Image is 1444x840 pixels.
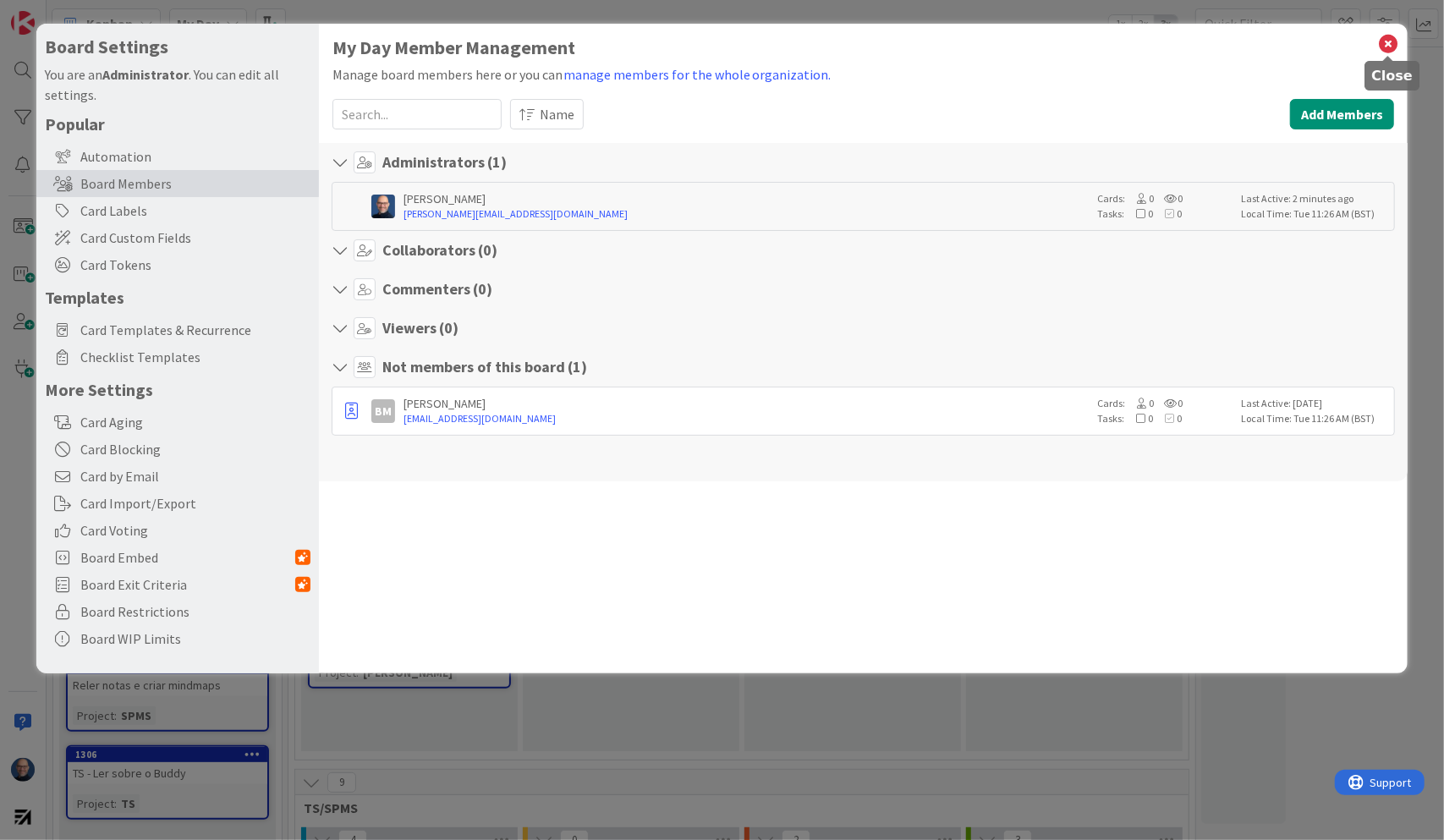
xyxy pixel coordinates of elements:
[36,170,319,197] div: Board Members
[540,104,574,124] span: Name
[371,195,395,218] img: Fg
[1097,191,1233,206] div: Cards:
[80,520,310,541] span: Card Voting
[473,279,492,299] span: ( 0 )
[1241,206,1389,222] div: Local Time: Tue 11:26 AM (BST)
[36,625,319,652] div: Board WIP Limits
[80,347,310,367] span: Checklist Templates
[36,490,319,517] div: Card Import/Export
[1097,396,1233,411] div: Cards:
[382,280,492,299] h4: Commenters
[80,320,310,340] span: Card Templates & Recurrence
[45,64,310,105] div: You are an . You can edit all settings.
[382,319,458,338] h4: Viewers
[404,411,1090,426] a: [EMAIL_ADDRESS][DOMAIN_NAME]
[382,153,507,172] h4: Administrators
[80,255,310,275] span: Card Tokens
[332,37,1395,58] h1: My Day Member Management
[36,143,319,170] div: Automation
[1290,99,1394,129] button: Add Members
[1241,191,1389,206] div: Last Active: 2 minutes ago
[102,66,189,83] b: Administrator
[1153,412,1182,425] span: 0
[45,379,310,400] h5: More Settings
[404,396,1090,411] div: [PERSON_NAME]
[1124,412,1153,425] span: 0
[1241,411,1389,426] div: Local Time: Tue 11:26 AM (BST)
[510,99,584,129] button: Name
[1125,192,1154,205] span: 0
[487,152,507,172] span: ( 1 )
[80,547,295,568] span: Board Embed
[80,228,310,248] span: Card Custom Fields
[1241,396,1389,411] div: Last Active: [DATE]
[563,63,832,85] button: manage members for the whole organization.
[382,358,587,376] h4: Not members of this board
[404,191,1090,206] div: [PERSON_NAME]
[36,197,319,224] div: Card Labels
[45,113,310,135] h5: Popular
[36,409,319,436] div: Card Aging
[1153,207,1182,220] span: 0
[1154,192,1183,205] span: 0
[382,241,497,260] h4: Collaborators
[80,466,310,486] span: Card by Email
[80,601,310,622] span: Board Restrictions
[371,399,395,423] div: BM
[1124,207,1153,220] span: 0
[80,574,295,595] span: Board Exit Criteria
[568,357,587,376] span: ( 1 )
[404,206,1090,222] a: [PERSON_NAME][EMAIL_ADDRESS][DOMAIN_NAME]
[36,436,319,463] div: Card Blocking
[1097,206,1233,222] div: Tasks:
[45,287,310,308] h5: Templates
[332,99,502,129] input: Search...
[332,63,1395,85] div: Manage board members here or you can
[1154,397,1183,409] span: 0
[45,36,310,58] h4: Board Settings
[36,3,77,23] span: Support
[439,318,458,338] span: ( 0 )
[1371,68,1413,84] h5: Close
[1125,397,1154,409] span: 0
[1097,411,1233,426] div: Tasks:
[478,240,497,260] span: ( 0 )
